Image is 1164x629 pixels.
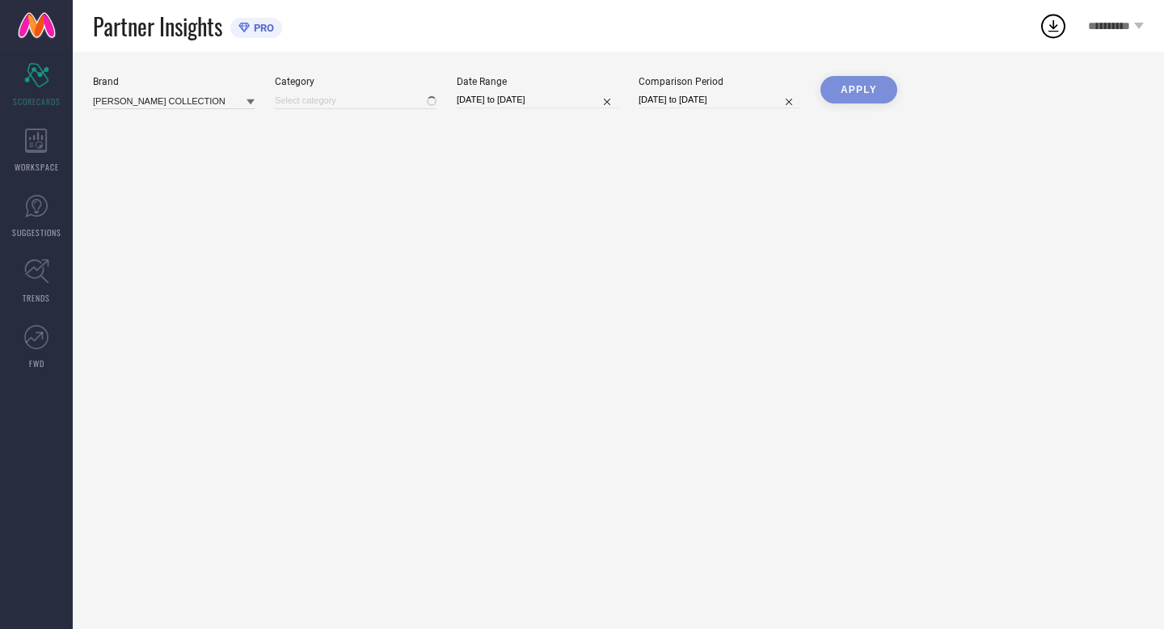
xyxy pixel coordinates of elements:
[29,357,44,369] span: FWD
[275,76,436,87] div: Category
[93,76,255,87] div: Brand
[13,95,61,108] span: SCORECARDS
[639,91,800,108] input: Select comparison period
[457,76,618,87] div: Date Range
[12,226,61,239] span: SUGGESTIONS
[93,10,222,43] span: Partner Insights
[15,161,59,173] span: WORKSPACE
[23,292,50,304] span: TRENDS
[639,76,800,87] div: Comparison Period
[1039,11,1068,40] div: Open download list
[250,22,274,34] span: PRO
[457,91,618,108] input: Select date range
